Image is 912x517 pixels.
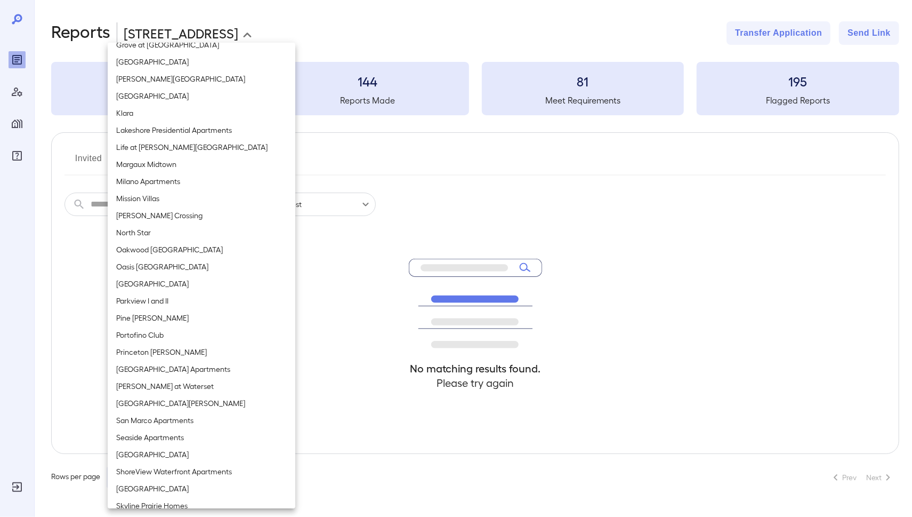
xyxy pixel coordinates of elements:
[108,429,295,446] li: Seaside Apartments
[108,344,295,361] li: Princeton [PERSON_NAME]
[108,361,295,378] li: [GEOGRAPHIC_DATA] Apartments
[108,88,295,105] li: [GEOGRAPHIC_DATA]
[108,446,295,463] li: [GEOGRAPHIC_DATA]
[108,190,295,207] li: Mission Villas
[108,241,295,258] li: Oakwood [GEOGRAPHIC_DATA]
[108,378,295,395] li: [PERSON_NAME] at Waterset
[108,258,295,275] li: Oasis [GEOGRAPHIC_DATA]
[108,156,295,173] li: Margaux Midtown
[108,292,295,309] li: Parkview I and II
[108,173,295,190] li: Milano Apartments
[108,480,295,497] li: [GEOGRAPHIC_DATA]
[108,412,295,429] li: San Marco Apartments
[108,70,295,88] li: [PERSON_NAME][GEOGRAPHIC_DATA]
[108,139,295,156] li: Life at [PERSON_NAME][GEOGRAPHIC_DATA]
[108,53,295,70] li: [GEOGRAPHIC_DATA]
[108,463,295,480] li: ShoreView Waterfront Apartments
[108,395,295,412] li: [GEOGRAPHIC_DATA][PERSON_NAME]
[108,327,295,344] li: Portofino Club
[108,309,295,327] li: Pine [PERSON_NAME]
[108,497,295,514] li: Skyline Prairie Homes
[108,36,295,53] li: Grove at [GEOGRAPHIC_DATA]
[108,224,295,241] li: North Star
[108,122,295,139] li: Lakeshore Presidential Apartments
[108,207,295,224] li: [PERSON_NAME] Crossing
[108,105,295,122] li: Klara
[108,275,295,292] li: [GEOGRAPHIC_DATA]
